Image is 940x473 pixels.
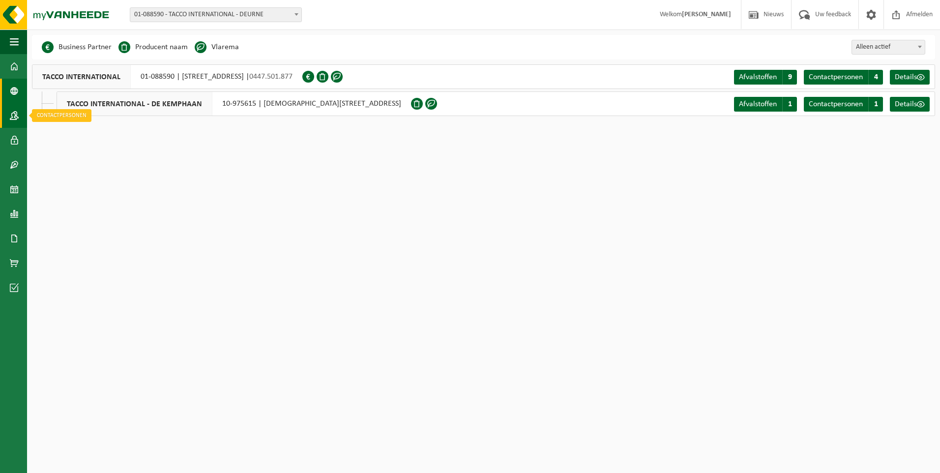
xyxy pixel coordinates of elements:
[868,70,883,85] span: 4
[734,70,797,85] a: Afvalstoffen 9
[852,40,925,55] span: Alleen actief
[682,11,731,18] strong: [PERSON_NAME]
[118,40,188,55] li: Producent naam
[734,97,797,112] a: Afvalstoffen 1
[852,40,925,54] span: Alleen actief
[895,100,917,108] span: Details
[809,100,863,108] span: Contactpersonen
[739,73,777,81] span: Afvalstoffen
[130,8,301,22] span: 01-088590 - TACCO INTERNATIONAL - DEURNE
[249,73,293,81] span: 0447.501.877
[57,91,411,116] div: 10-975615 | [DEMOGRAPHIC_DATA][STREET_ADDRESS]
[32,64,302,89] div: 01-088590 | [STREET_ADDRESS] |
[195,40,239,55] li: Vlarema
[57,92,212,116] span: TACCO INTERNATIONAL - DE KEMPHAAN
[739,100,777,108] span: Afvalstoffen
[895,73,917,81] span: Details
[804,97,883,112] a: Contactpersonen 1
[782,70,797,85] span: 9
[42,40,112,55] li: Business Partner
[868,97,883,112] span: 1
[782,97,797,112] span: 1
[890,97,930,112] a: Details
[130,7,302,22] span: 01-088590 - TACCO INTERNATIONAL - DEURNE
[32,65,131,89] span: TACCO INTERNATIONAL
[809,73,863,81] span: Contactpersonen
[890,70,930,85] a: Details
[804,70,883,85] a: Contactpersonen 4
